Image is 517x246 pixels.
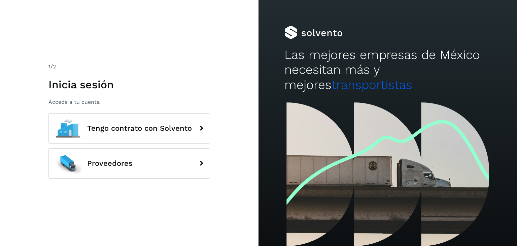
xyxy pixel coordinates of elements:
div: /2 [48,63,210,71]
span: transportistas [332,78,412,92]
span: Proveedores [87,159,133,167]
h2: Las mejores empresas de México necesitan más y mejores [284,48,491,92]
span: Tengo contrato con Solvento [87,124,192,132]
h1: Inicia sesión [48,78,210,91]
button: Proveedores [48,148,210,179]
span: 1 [48,63,50,70]
p: Accede a tu cuenta [48,99,210,105]
button: Tengo contrato con Solvento [48,113,210,144]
